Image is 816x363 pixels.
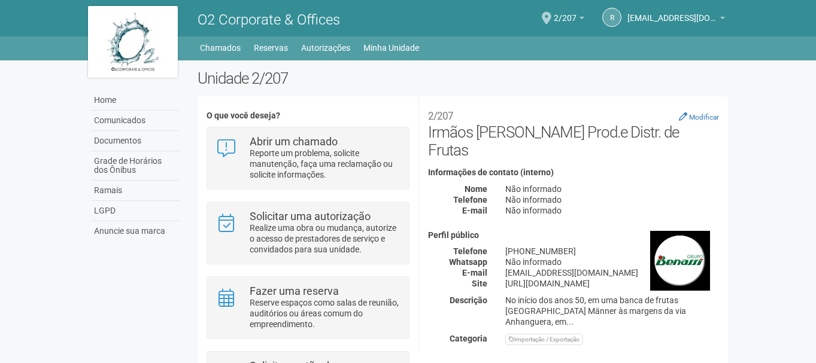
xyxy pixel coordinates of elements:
h2: Irmãos [PERSON_NAME] Prod.e Distr. de Frutas [428,105,719,159]
a: Minha Unidade [363,39,419,56]
a: [EMAIL_ADDRESS][DOMAIN_NAME] [627,15,725,25]
h4: O que você deseja? [207,111,409,120]
strong: Telefone [453,246,487,256]
strong: Solicitar uma autorização [250,210,371,222]
small: 2/207 [428,110,453,122]
div: Não informado [496,194,728,205]
div: Não informado [496,257,728,267]
img: business.png [650,231,710,291]
strong: E-mail [462,206,487,215]
a: Solicitar uma autorização Realize uma obra ou mudança, autorize o acesso de prestadores de serviç... [216,211,400,255]
strong: Categoria [450,334,487,343]
span: O2 Corporate & Offices [198,11,340,28]
a: Fazer uma reserva Reserve espaços como salas de reunião, auditórios ou áreas comum do empreendime... [216,286,400,330]
strong: Nome [465,184,487,194]
a: Abrir um chamado Reporte um problema, solicite manutenção, faça uma reclamação ou solicite inform... [216,136,400,180]
h2: Unidade 2/207 [198,69,729,87]
p: Realize uma obra ou mudança, autorize o acesso de prestadores de serviço e convidados para sua un... [250,222,400,255]
strong: Descrição [450,295,487,305]
a: 2/207 [554,15,584,25]
strong: E-mail [462,268,487,277]
h4: Perfil público [428,231,719,240]
div: [EMAIL_ADDRESS][DOMAIN_NAME] [496,267,728,278]
a: Comunicados [91,111,180,131]
p: Reporte um problema, solicite manutenção, faça uma reclamação ou solicite informações. [250,148,400,180]
a: LGPD [91,201,180,221]
a: Reservas [254,39,288,56]
a: Autorizações [301,39,350,56]
span: 2/207 [554,2,577,23]
p: Reserve espaços como salas de reunião, auditórios ou áreas comum do empreendimento. [250,297,400,330]
div: [URL][DOMAIN_NAME] [496,278,728,289]
small: Modificar [689,113,719,121]
a: Grade de Horários dos Ônibus [91,151,180,181]
strong: Site [472,279,487,288]
div: Não informado [496,205,728,216]
span: recepcao@benassirio.com.br [627,2,717,23]
a: Ramais [91,181,180,201]
div: No início dos anos 50, em uma banca de frutas [GEOGRAPHIC_DATA] Männer às margens da via Anhangue... [496,295,728,327]
div: Importação / Exportação [505,334,583,345]
strong: Abrir um chamado [250,135,338,148]
strong: Whatsapp [449,257,487,267]
a: Chamados [200,39,241,56]
a: Documentos [91,131,180,151]
strong: Telefone [453,195,487,205]
div: [PHONE_NUMBER] [496,246,728,257]
a: Anuncie sua marca [91,221,180,241]
a: Home [91,90,180,111]
img: logo.jpg [88,6,178,78]
div: Não informado [496,184,728,194]
strong: Fazer uma reserva [250,285,339,297]
a: r [602,8,621,27]
h4: Informações de contato (interno) [428,168,719,177]
a: Modificar [679,112,719,121]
